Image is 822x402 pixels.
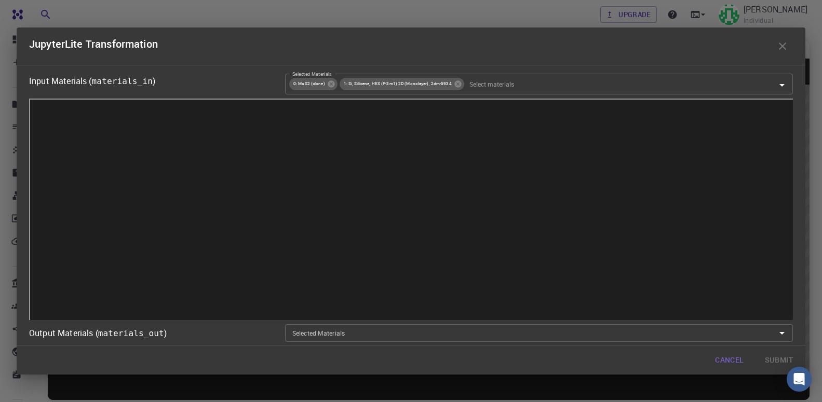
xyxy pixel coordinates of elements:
span: 0: MoS2 (clone) [289,79,329,88]
span: 1: Si, Silicene, HEX (P-3m1) 2D (Monolayer), 2dm-5934 [340,79,456,88]
button: Open [775,326,789,340]
code: materials_out [98,328,164,338]
button: Cancel [707,350,752,370]
iframe: JupyterLite [29,99,795,322]
input: Select materials [288,327,773,339]
h6: Input Materials ( ) [29,74,281,89]
label: Selected Materials [292,71,332,77]
h6: Output Materials ( ) [29,326,167,341]
input: Select materials [465,78,759,90]
code: materials_in [92,76,153,86]
h6: JupyterLite Transformation [29,36,158,57]
div: Open Intercom Messenger [787,367,812,392]
div: 0: MoS2 (clone) [289,78,338,90]
button: Open [775,78,789,92]
div: 1: Si, Silicene, HEX (P-3m1) 2D (Monolayer), 2dm-5934 [340,78,464,90]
